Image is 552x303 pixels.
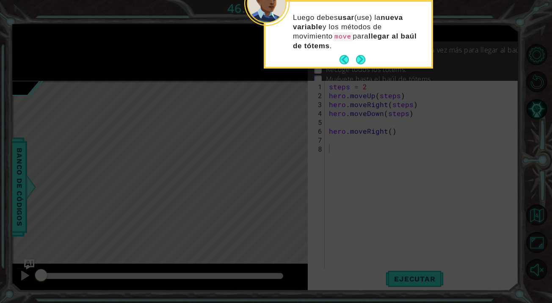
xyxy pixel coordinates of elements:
[338,14,354,22] strong: usar
[293,14,403,31] strong: nueva variable
[339,55,356,64] button: Back
[355,54,366,65] button: Next
[333,32,353,41] code: move
[293,32,417,50] strong: llegar al baúl de tótems
[293,13,425,51] p: Luego debes (use) la y los métodos de movimiento para .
